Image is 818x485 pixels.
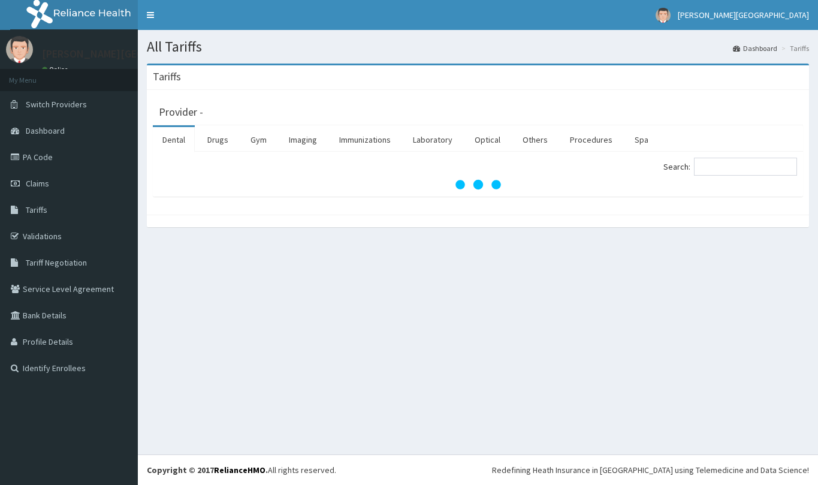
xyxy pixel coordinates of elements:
a: Gym [241,127,276,152]
strong: Copyright © 2017 . [147,465,268,475]
span: Switch Providers [26,99,87,110]
svg: audio-loading [454,161,502,209]
a: Optical [465,127,510,152]
span: Claims [26,178,49,189]
a: Imaging [279,127,327,152]
a: Online [42,65,71,74]
h3: Provider - [159,107,203,118]
span: Tariffs [26,204,47,215]
h1: All Tariffs [147,39,809,55]
a: Procedures [560,127,622,152]
a: Laboratory [403,127,462,152]
img: User Image [6,36,33,63]
img: User Image [656,8,671,23]
a: Dental [153,127,195,152]
span: Tariff Negotiation [26,257,87,268]
li: Tariffs [778,43,809,53]
input: Search: [694,158,797,176]
label: Search: [663,158,797,176]
span: Dashboard [26,125,65,136]
div: Redefining Heath Insurance in [GEOGRAPHIC_DATA] using Telemedicine and Data Science! [492,464,809,476]
a: Dashboard [733,43,777,53]
p: [PERSON_NAME][GEOGRAPHIC_DATA] [42,49,219,59]
h3: Tariffs [153,71,181,82]
a: Spa [625,127,658,152]
a: Immunizations [330,127,400,152]
a: Others [513,127,557,152]
a: Drugs [198,127,238,152]
span: [PERSON_NAME][GEOGRAPHIC_DATA] [678,10,809,20]
footer: All rights reserved. [138,454,818,485]
a: RelianceHMO [214,465,265,475]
